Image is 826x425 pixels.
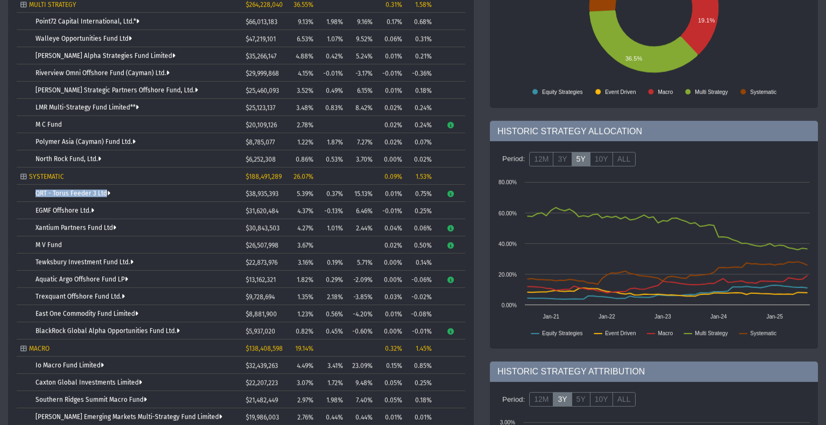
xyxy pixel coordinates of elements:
td: 0.85% [406,357,436,374]
td: 1.98% [317,391,347,408]
span: 1.82% [297,276,314,284]
td: -2.09% [347,271,376,288]
a: Walleye Opportunities Fund Ltd [35,35,132,42]
td: 0.18% [406,391,436,408]
a: Riverview Omni Offshore Fund (Cayman) Ltd. [35,69,169,77]
td: 0.25% [406,374,436,391]
td: 23.09% [347,357,376,374]
td: -3.17% [347,64,376,82]
td: 1.07% [317,30,347,47]
a: LMR Multi-Strategy Fund Limited** [35,104,139,111]
td: 3.41% [317,357,347,374]
span: 0.86% [296,156,314,163]
td: 9.16% [347,13,376,30]
span: $13,162,321 [246,276,276,284]
a: Xantium Partners Fund Ltd [35,224,116,232]
td: 0.56% [317,305,347,322]
td: 0.75% [406,185,436,202]
span: $6,252,308 [246,156,276,163]
td: 0.00% [376,322,406,340]
td: 1.87% [317,133,347,150]
span: $188,491,289 [246,173,282,181]
span: 0.82% [296,328,314,335]
label: 5Y [572,392,590,407]
span: 1.22% [297,139,314,146]
td: 0.15% [376,357,406,374]
td: -0.06% [406,271,436,288]
div: HISTORIC STRATEGY ATTRIBUTION [490,361,818,381]
span: $32,439,263 [246,362,278,370]
td: 0.00% [376,271,406,288]
div: 0.32% [380,345,402,352]
span: $47,219,101 [246,35,276,43]
text: Jan-21 [543,313,559,319]
span: MACRO [29,345,49,352]
span: $22,207,223 [246,379,278,387]
text: 36.5% [625,55,642,62]
a: North Rock Fund, Ltd. [35,155,101,163]
a: Southern Ridges Summit Macro Fund [35,396,147,404]
td: 0.24% [406,99,436,116]
text: Macro [658,330,673,336]
td: 2.44% [347,219,376,236]
span: 4.15% [298,70,314,77]
span: 4.37% [297,207,314,215]
span: $25,460,093 [246,87,279,95]
span: 1.35% [297,293,314,301]
text: 60.00% [499,210,517,216]
text: Jan-25 [766,313,783,319]
td: -0.01% [317,64,347,82]
td: 0.37% [317,185,347,202]
td: 0.00% [376,150,406,168]
td: 1.98% [317,13,347,30]
td: -0.13% [317,202,347,219]
td: 7.27% [347,133,376,150]
label: 12M [529,392,553,407]
td: 0.18% [406,82,436,99]
label: 5Y [572,152,590,167]
td: 5.71% [347,254,376,271]
span: $66,013,183 [246,18,277,26]
span: $20,109,126 [246,121,277,129]
td: -0.60% [347,322,376,340]
a: Point72 Capital International, Ltd.* [35,18,139,25]
td: 0.06% [406,219,436,236]
text: Jan-24 [710,313,727,319]
span: $38,935,393 [246,190,279,198]
td: 0.24% [406,116,436,133]
a: [PERSON_NAME] Alpha Strategies Fund Limited [35,52,175,60]
text: 20.00% [499,271,517,277]
span: 2.97% [297,397,314,404]
text: 0.00% [502,302,517,308]
span: $29,999,868 [246,70,279,77]
span: $19,986,003 [246,414,279,421]
td: 0.00% [376,254,406,271]
span: 4.88% [296,53,314,60]
span: 3.67% [297,242,314,249]
td: 0.14% [406,254,436,271]
span: 3.07% [297,379,314,387]
td: 0.06% [376,30,406,47]
td: 0.03% [376,288,406,305]
span: 2.78% [297,121,314,129]
text: Jan-22 [599,313,615,319]
td: -0.01% [376,202,406,219]
span: $138,408,598 [246,345,283,352]
td: 0.01% [376,47,406,64]
span: 36.55% [294,1,314,9]
div: 1.53% [410,173,432,181]
td: 6.46% [347,202,376,219]
div: 1.58% [410,1,432,9]
td: -0.08% [406,305,436,322]
span: $22,873,976 [246,259,277,266]
span: 5.39% [297,190,314,198]
span: $264,228,040 [246,1,283,9]
a: [PERSON_NAME] Emerging Markets Multi-Strategy Fund Limited [35,413,222,421]
span: 2.76% [297,414,314,421]
td: 0.19% [317,254,347,271]
td: 2.18% [317,288,347,305]
a: [PERSON_NAME] Strategic Partners Offshore Fund, Ltd. [35,87,198,94]
a: M C Fund [35,121,62,128]
span: 19.14% [295,345,314,352]
td: 0.42% [317,47,347,64]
